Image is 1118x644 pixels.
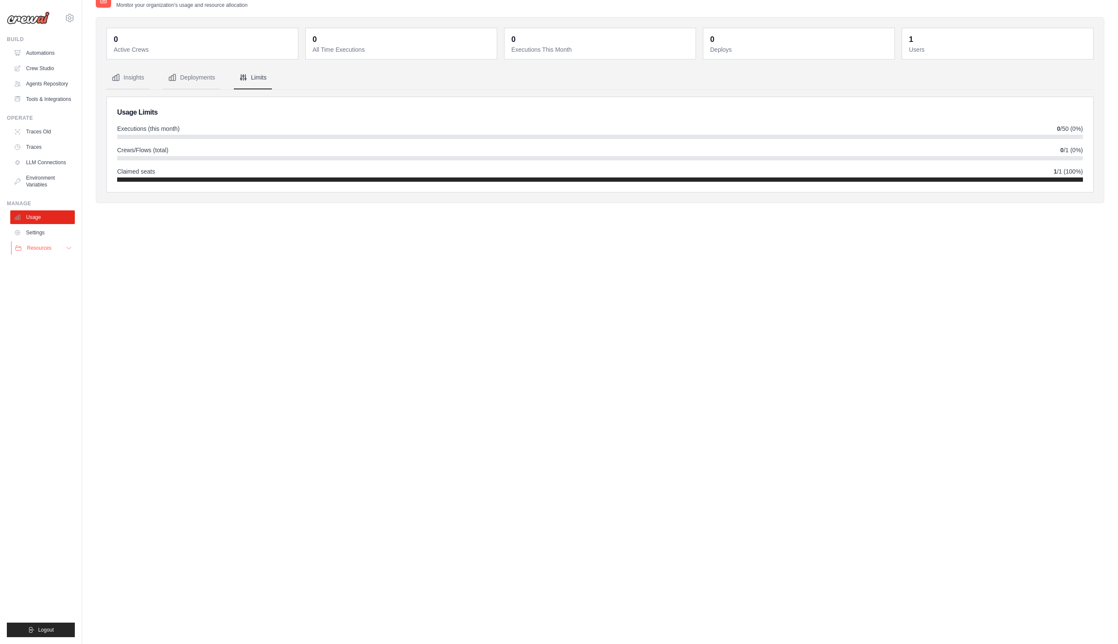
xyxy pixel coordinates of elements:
[10,62,75,75] a: Crew Studio
[511,33,516,45] div: 0
[7,36,75,43] div: Build
[313,33,317,45] div: 0
[163,66,220,89] button: Deployments
[117,167,155,176] span: Claimed seats
[10,125,75,139] a: Traces Old
[10,140,75,154] a: Traces
[1060,146,1083,154] span: /1 (0%)
[10,156,75,169] a: LLM Connections
[114,45,293,54] dt: Active Crews
[234,66,272,89] button: Limits
[313,45,492,54] dt: All Time Executions
[1054,168,1057,175] strong: 1
[1057,125,1060,132] strong: 0
[106,66,1094,89] nav: Tabs
[10,92,75,106] a: Tools & Integrations
[7,115,75,121] div: Operate
[710,45,889,54] dt: Deploys
[27,245,51,251] span: Resources
[511,45,690,54] dt: Executions This Month
[7,200,75,207] div: Manage
[10,210,75,224] a: Usage
[1054,167,1083,176] span: /1 (100%)
[38,626,54,633] span: Logout
[10,226,75,239] a: Settings
[710,33,714,45] div: 0
[114,33,118,45] div: 0
[7,623,75,637] button: Logout
[117,107,1083,118] h2: Usage Limits
[1057,124,1083,133] span: /50 (0%)
[909,45,1088,54] dt: Users
[106,66,149,89] button: Insights
[10,46,75,60] a: Automations
[116,2,248,9] p: Monitor your organization's usage and resource allocation
[7,12,50,24] img: Logo
[11,241,76,255] button: Resources
[1060,147,1064,154] strong: 0
[10,77,75,91] a: Agents Repository
[117,124,180,133] span: Executions (this month)
[117,146,168,154] span: Crews/Flows (total)
[10,171,75,192] a: Environment Variables
[909,33,913,45] div: 1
